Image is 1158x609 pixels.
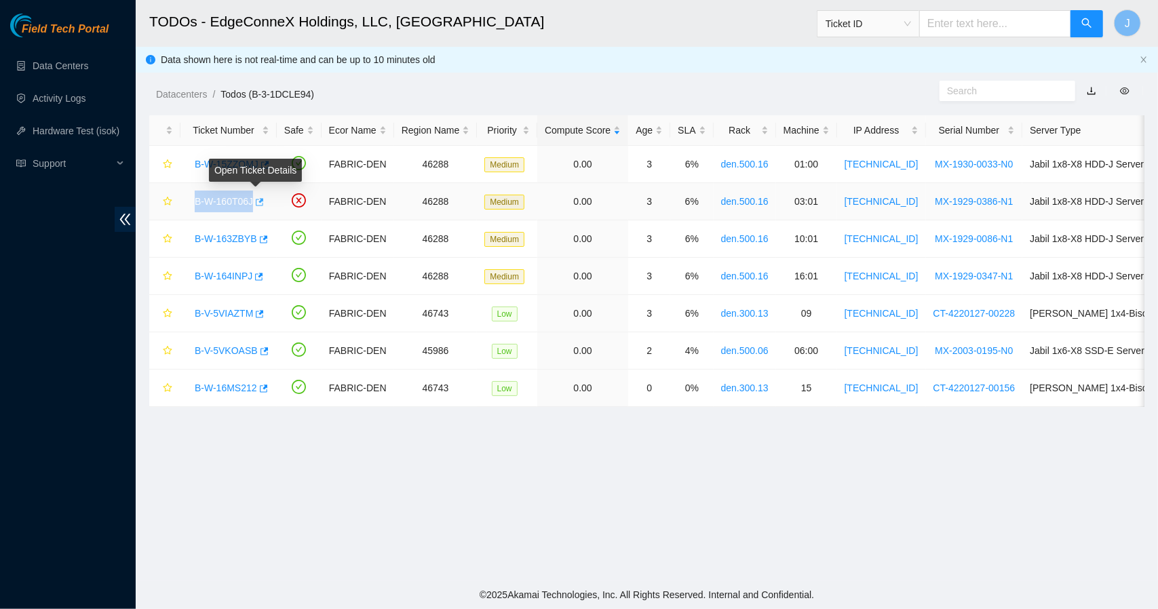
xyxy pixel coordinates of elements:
td: 6% [670,295,713,332]
a: B-W-163ZBYB [195,233,257,244]
td: 2 [628,332,670,370]
span: Medium [484,157,524,172]
a: den.300.13 [721,382,769,393]
span: read [16,159,26,168]
td: 46288 [394,146,478,183]
td: FABRIC-DEN [322,295,394,332]
span: star [163,309,172,319]
button: J [1114,9,1141,37]
a: den.500.06 [721,345,769,356]
input: Search [947,83,1057,98]
a: den.500.16 [721,159,769,170]
td: 6% [670,146,713,183]
td: 6% [670,183,713,220]
span: / [212,89,215,100]
a: MX-1929-0347-N1 [935,271,1013,281]
span: check-circle [292,305,306,319]
td: 0.00 [537,332,628,370]
td: 0% [670,370,713,407]
button: star [157,153,173,175]
span: Support [33,150,113,177]
span: Low [492,344,518,359]
span: eye [1120,86,1130,96]
a: MX-1929-0086-N1 [935,233,1013,244]
td: 01:00 [776,146,837,183]
td: FABRIC-DEN [322,258,394,295]
a: MX-1930-0033-N0 [935,159,1013,170]
span: star [163,234,172,245]
td: 0.00 [537,220,628,258]
span: star [163,271,172,282]
a: download [1087,85,1096,96]
td: 16:01 [776,258,837,295]
td: 0.00 [537,295,628,332]
span: double-left [115,207,136,232]
a: den.500.16 [721,271,769,281]
td: 3 [628,146,670,183]
td: 46288 [394,258,478,295]
a: den.300.13 [721,308,769,319]
a: B-V-5VIAZTM [195,308,253,319]
a: [TECHNICAL_ID] [845,271,919,281]
span: star [163,383,172,394]
span: check-circle [292,380,306,394]
img: Akamai Technologies [10,14,69,37]
td: 03:01 [776,183,837,220]
span: Medium [484,195,524,210]
span: check-circle [292,156,306,170]
button: close [1140,56,1148,64]
button: star [157,340,173,361]
a: B-W-160T06J [195,196,253,207]
a: [TECHNICAL_ID] [845,159,919,170]
td: 3 [628,220,670,258]
a: B-W-15ZZOMJ [195,159,258,170]
a: [TECHNICAL_ID] [845,345,919,356]
a: [TECHNICAL_ID] [845,196,919,207]
button: search [1070,10,1103,37]
td: 3 [628,295,670,332]
a: MX-2003-0195-N0 [935,345,1013,356]
span: search [1081,18,1092,31]
span: star [163,346,172,357]
td: FABRIC-DEN [322,220,394,258]
td: 46743 [394,370,478,407]
a: MX-1929-0386-N1 [935,196,1013,207]
span: star [163,159,172,170]
td: 10:01 [776,220,837,258]
a: B-W-164INPJ [195,271,252,281]
td: 46288 [394,183,478,220]
button: download [1077,80,1106,102]
td: 09 [776,295,837,332]
a: Todos (B-3-1DCLE94) [220,89,314,100]
td: 4% [670,332,713,370]
button: star [157,302,173,324]
td: 0.00 [537,146,628,183]
td: 3 [628,183,670,220]
td: 0.00 [537,370,628,407]
span: Medium [484,232,524,247]
button: star [157,191,173,212]
a: CT-4220127-00228 [933,308,1016,319]
td: 46743 [394,295,478,332]
td: 0.00 [537,258,628,295]
a: Hardware Test (isok) [33,125,119,136]
td: 0 [628,370,670,407]
td: 46288 [394,220,478,258]
span: Medium [484,269,524,284]
td: 3 [628,258,670,295]
a: B-V-5VKOASB [195,345,258,356]
td: FABRIC-DEN [322,332,394,370]
a: Activity Logs [33,93,86,104]
td: 45986 [394,332,478,370]
a: Datacenters [156,89,207,100]
a: den.500.16 [721,233,769,244]
a: den.500.16 [721,196,769,207]
input: Enter text here... [919,10,1071,37]
td: FABRIC-DEN [322,146,394,183]
button: star [157,228,173,250]
span: Ticket ID [826,14,911,34]
span: close-circle [292,193,306,208]
span: Low [492,307,518,321]
span: star [163,197,172,208]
